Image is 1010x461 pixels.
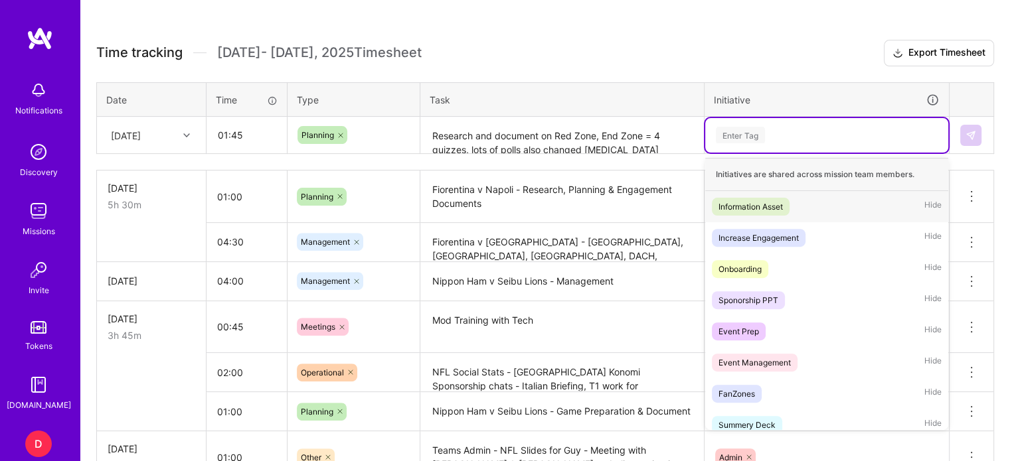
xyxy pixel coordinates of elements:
textarea: NFL Social Stats - [GEOGRAPHIC_DATA] Konomi Sponsorship chats - Italian Briefing, T1 work for [PE... [422,354,703,391]
input: HH:MM [207,355,287,390]
div: Information Asset [718,200,783,214]
span: Planning [301,407,333,417]
span: Hide [924,354,942,371]
span: Planning [301,192,333,202]
div: Invite [29,283,49,297]
div: Increase Engagement [718,231,799,245]
textarea: Fiorentina v Napoli - Research, Planning & Engagement Documents [422,172,703,222]
span: Management [301,237,350,247]
div: [DATE] [111,128,141,142]
div: Onboarding [718,262,762,276]
button: Export Timesheet [884,40,994,66]
th: Task [420,82,705,117]
div: Initiatives are shared across mission team members. [705,158,948,191]
input: HH:MM [207,224,287,259]
span: Hide [924,198,942,216]
div: [DATE] [108,274,195,288]
div: 5h 30m [108,198,195,212]
input: HH:MM [207,117,286,153]
span: Time tracking [96,44,183,61]
textarea: Nippon Ham v Seibu Lions - Management [422,263,703,300]
a: D [22,430,55,457]
img: tokens [31,321,46,334]
span: Meetings [301,322,335,332]
i: icon Chevron [183,132,190,139]
img: guide book [25,371,52,398]
img: Submit [966,130,976,141]
div: 3h 45m [108,328,195,342]
div: Summery Deck [718,418,776,432]
th: Type [288,82,420,117]
div: Event Management [718,356,791,369]
span: Hide [924,416,942,434]
input: HH:MM [207,309,287,344]
div: Sponorship PPT [718,293,778,307]
div: [DATE] [108,442,195,456]
span: Hide [924,229,942,247]
img: discovery [25,139,52,165]
img: Invite [25,257,52,283]
div: Tokens [25,339,52,353]
span: Hide [924,322,942,340]
div: Missions [23,224,55,238]
textarea: Fiorentina v [GEOGRAPHIC_DATA] - [GEOGRAPHIC_DATA], [GEOGRAPHIC_DATA], [GEOGRAPHIC_DATA], DACH, [... [422,224,703,261]
textarea: Research and document on Red Zone, End Zone = 4 quizzes, lots of polls also changed [MEDICAL_DATA... [422,118,703,153]
div: FanZones [718,387,755,401]
div: Enter Tag [716,125,765,145]
div: Discovery [20,165,58,179]
img: bell [25,77,52,103]
span: [DATE] - [DATE] , 2025 Timesheet [217,44,422,61]
span: Hide [924,260,942,278]
span: Hide [924,385,942,403]
span: Operational [301,367,344,377]
span: Management [301,276,350,286]
i: icon Download [892,46,903,60]
img: logo [27,27,53,50]
div: Time [216,93,278,107]
div: Notifications [15,103,62,117]
input: HH:MM [207,179,287,214]
span: Planning [301,130,334,140]
div: [DOMAIN_NAME] [7,398,71,412]
textarea: Mod Training with Tech [422,302,703,352]
span: Hide [924,291,942,309]
div: [DATE] [108,181,195,195]
input: HH:MM [207,263,287,298]
div: [DATE] [108,312,195,326]
textarea: Nippon Ham v Seibu Lions - Game Preparation & Document [422,393,703,430]
th: Date [97,82,207,117]
div: Event Prep [718,324,759,338]
img: teamwork [25,198,52,224]
div: D [25,430,52,457]
input: HH:MM [207,394,287,429]
div: Initiative [714,92,940,107]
